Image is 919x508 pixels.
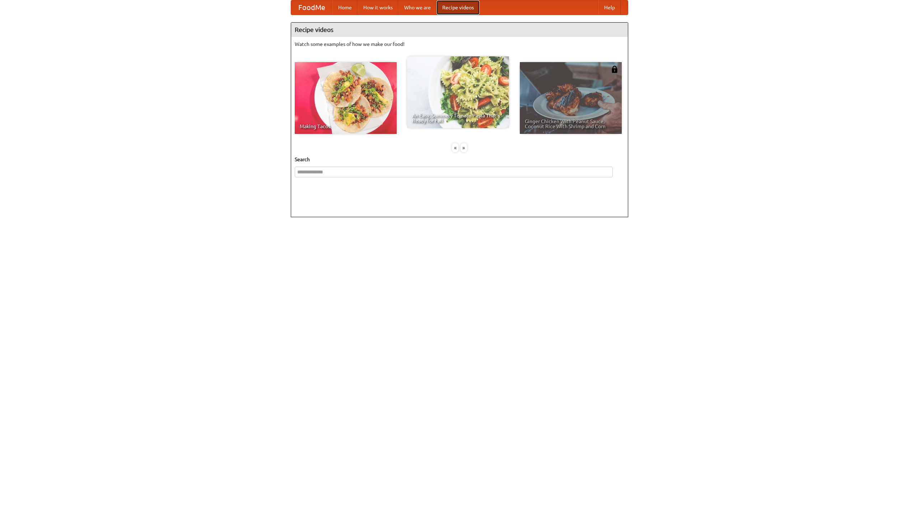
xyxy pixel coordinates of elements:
p: Watch some examples of how we make our food! [295,41,624,48]
a: How it works [358,0,398,15]
img: 483408.png [611,66,618,73]
a: Making Tacos [295,62,397,134]
a: An Easy, Summery Tomato Pasta That's Ready for Fall [407,56,509,128]
h4: Recipe videos [291,23,628,37]
span: Making Tacos [300,124,392,129]
div: « [452,143,458,152]
a: Recipe videos [437,0,480,15]
h5: Search [295,156,624,163]
a: Who we are [398,0,437,15]
div: » [461,143,467,152]
a: FoodMe [291,0,332,15]
span: An Easy, Summery Tomato Pasta That's Ready for Fall [412,113,504,123]
a: Home [332,0,358,15]
a: Help [598,0,621,15]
